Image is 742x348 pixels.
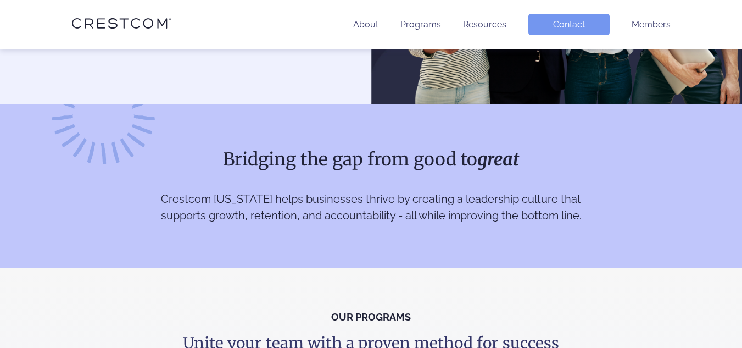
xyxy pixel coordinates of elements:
a: Programs [400,19,441,30]
a: Resources [463,19,506,30]
a: Contact [528,14,610,35]
a: About [353,19,378,30]
strong: great [477,148,519,170]
h3: Our Programs [72,313,671,322]
h2: Bridging the gap from good to [72,148,671,171]
p: Crestcom [US_STATE] helps businesses thrive by creating a leadership culture that supports growth... [155,191,587,224]
a: Members [632,19,671,30]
